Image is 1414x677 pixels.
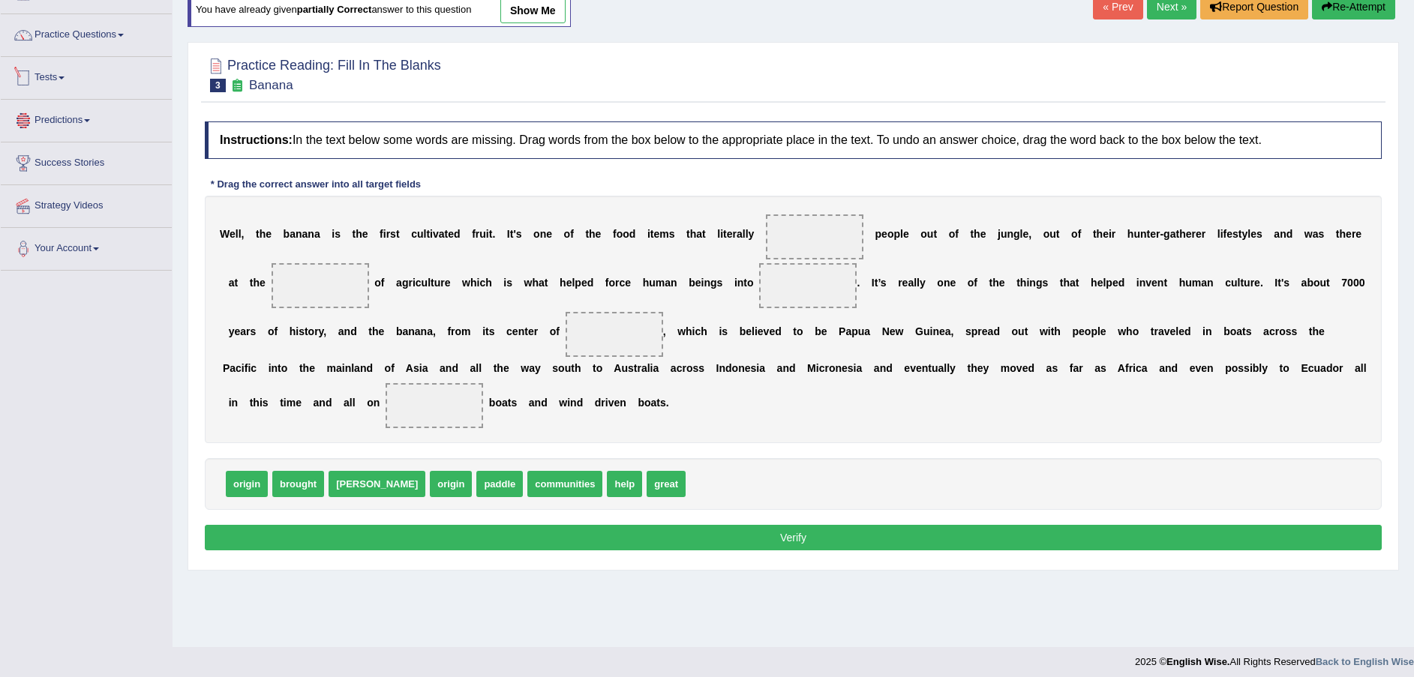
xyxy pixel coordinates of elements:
[1091,277,1097,289] b: h
[615,277,619,289] b: r
[974,228,980,240] b: h
[434,277,441,289] b: u
[272,263,369,308] span: Drop target
[875,228,882,240] b: p
[950,277,956,289] b: e
[479,228,486,240] b: u
[507,228,510,240] b: I
[1274,228,1280,240] b: a
[589,228,596,240] b: h
[402,277,409,289] b: g
[250,277,254,289] b: t
[431,277,434,289] b: t
[1316,656,1414,667] a: Back to English Wise
[1147,228,1151,240] b: t
[220,228,230,240] b: W
[1127,228,1134,240] b: h
[737,228,743,240] b: a
[533,277,539,289] b: h
[881,228,887,240] b: e
[1341,277,1347,289] b: 7
[1160,228,1163,240] b: -
[1042,277,1048,289] b: s
[1029,277,1036,289] b: n
[1192,228,1196,240] b: r
[587,277,594,289] b: d
[689,277,695,289] b: b
[974,277,977,289] b: f
[908,277,914,289] b: a
[1151,277,1157,289] b: e
[1347,277,1353,289] b: 0
[240,325,246,337] b: a
[472,228,476,240] b: f
[914,277,917,289] b: l
[489,228,493,240] b: t
[422,277,428,289] b: u
[423,228,426,240] b: l
[492,228,495,240] b: .
[299,325,305,337] b: s
[1352,228,1355,240] b: r
[485,277,492,289] b: h
[566,277,572,289] b: e
[1049,228,1056,240] b: u
[690,228,697,240] b: h
[671,277,677,289] b: n
[1109,228,1112,240] b: i
[872,277,875,289] b: I
[1028,228,1031,240] b: ,
[686,228,690,240] b: t
[564,228,571,240] b: o
[411,228,417,240] b: c
[1359,277,1365,289] b: 0
[581,277,587,289] b: e
[1140,228,1147,240] b: n
[720,228,723,240] b: i
[1340,228,1346,240] b: h
[743,228,746,240] b: l
[1274,277,1277,289] b: I
[546,228,552,240] b: e
[540,228,547,240] b: n
[1133,228,1140,240] b: u
[1112,277,1118,289] b: e
[396,277,402,289] b: a
[236,228,239,240] b: l
[920,228,927,240] b: o
[1071,228,1078,240] b: o
[710,277,717,289] b: g
[470,277,477,289] b: h
[643,277,650,289] b: h
[650,228,654,240] b: t
[1020,277,1027,289] b: h
[513,228,515,240] b: '
[253,277,260,289] b: h
[1118,277,1125,289] b: d
[605,277,609,289] b: f
[647,228,650,240] b: i
[1103,228,1109,240] b: e
[230,79,245,93] small: Exam occurring question
[893,228,900,240] b: p
[665,277,671,289] b: a
[1078,228,1082,240] b: f
[1136,277,1139,289] b: i
[314,228,320,240] b: a
[426,228,430,240] b: t
[887,228,894,240] b: o
[1157,277,1164,289] b: n
[1250,277,1254,289] b: r
[1,14,172,52] a: Practice Questions
[440,277,444,289] b: r
[1001,228,1007,240] b: u
[570,228,574,240] b: f
[539,277,545,289] b: a
[620,277,626,289] b: c
[1283,277,1289,289] b: s
[239,228,242,240] b: l
[256,228,260,240] b: t
[1238,228,1242,240] b: t
[613,228,617,240] b: f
